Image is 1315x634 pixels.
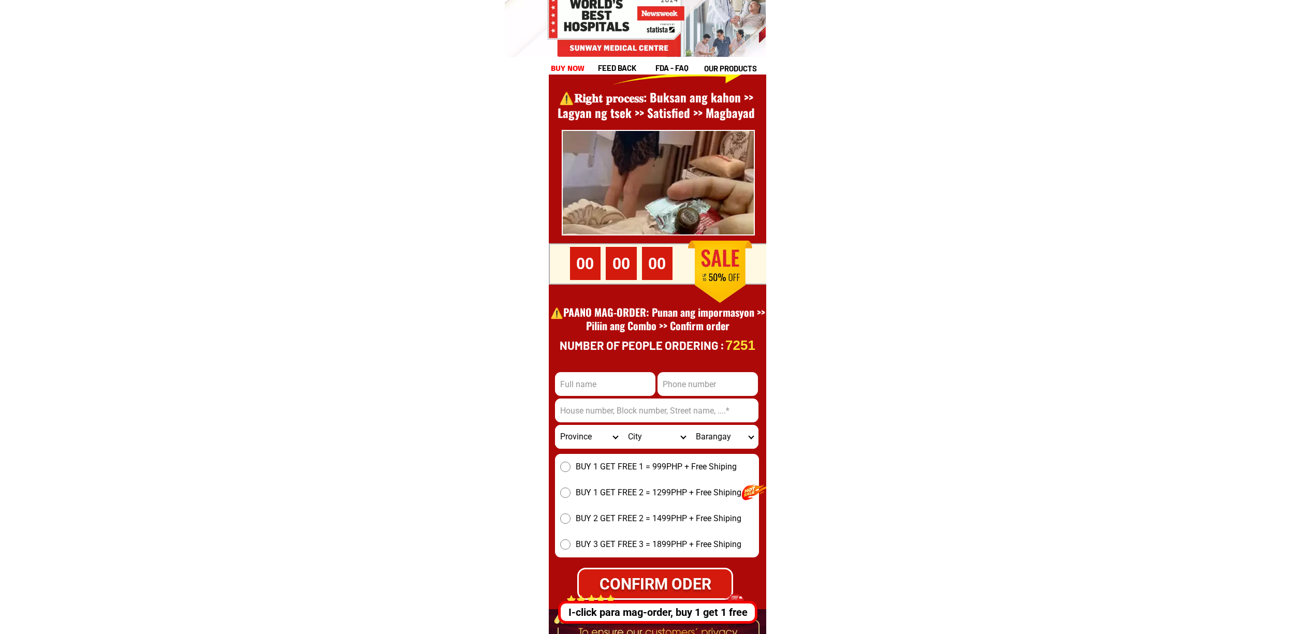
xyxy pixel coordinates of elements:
[576,512,741,525] span: BUY 2 GET FREE 2 = 1499PHP + Free Shiping
[544,90,769,121] h1: ⚠️️𝐑𝐢𝐠𝐡𝐭 𝐩𝐫𝐨𝐜𝐞𝐬𝐬: Buksan ang kahon >> Lagyan ng tsek >> Satisfied >> Magbayad
[560,513,571,524] input: BUY 2 GET FREE 2 = 1499PHP + Free Shiping
[555,425,623,449] select: Select province
[726,337,755,353] p: 7251
[655,62,713,74] h1: fda - FAQ
[555,372,655,396] input: Input full_name
[598,62,654,74] h1: feed back
[576,486,741,499] span: BUY 1 GET FREE 2 = 1299PHP + Free Shiping
[704,63,765,75] h1: our products
[560,462,571,472] input: BUY 1 GET FREE 1 = 999PHP + Free Shiping
[576,461,737,473] span: BUY 1 GET FREE 1 = 999PHP + Free Shiping
[550,305,765,346] h1: ⚠️️PAANO MAG-ORDER: Punan ang impormasyon >> Piliin ang Combo >> Confirm order
[560,488,571,498] input: BUY 1 GET FREE 2 = 1299PHP + Free Shiping
[691,425,758,449] select: Select commune
[578,572,732,595] div: CONFIRM ODER
[559,604,752,620] div: I-click para mag-order, buy 1 get 1 free
[560,539,571,550] input: BUY 3 GET FREE 3 = 1899PHP + Free Shiping
[576,538,741,551] span: BUY 3 GET FREE 3 = 1899PHP + Free Shiping
[552,63,585,75] h1: buy now
[657,372,758,396] input: Input phone_number
[623,425,691,449] select: Select district
[555,399,758,422] input: Input address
